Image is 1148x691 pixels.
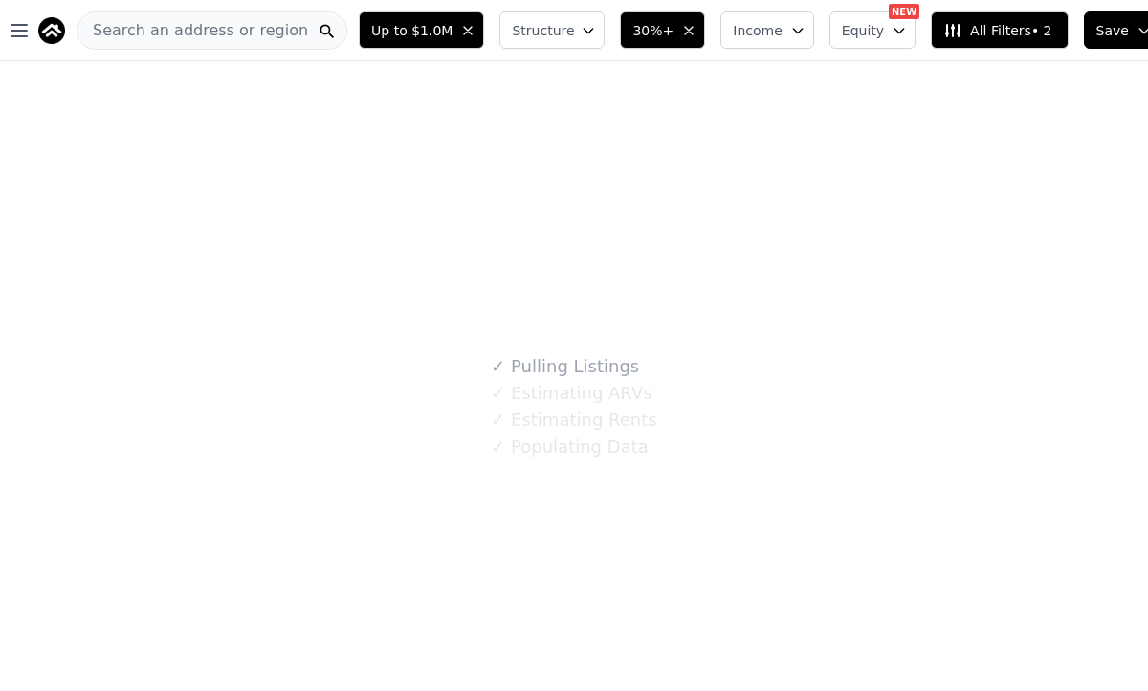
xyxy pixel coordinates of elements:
[359,11,484,49] button: Up to $1.0M
[829,11,916,49] button: Equity
[77,19,308,42] span: Search an address or region
[842,21,884,40] span: Equity
[38,17,65,44] img: Pellego
[620,11,705,49] button: 30%+
[889,4,919,19] div: NEW
[491,411,505,430] span: ✓
[491,384,505,403] span: ✓
[491,407,656,434] div: Estimating Rents
[371,21,453,40] span: Up to $1.0M
[491,437,505,457] span: ✓
[1096,21,1129,40] span: Save
[943,21,1051,40] span: All Filters • 2
[491,380,651,407] div: Estimating ARVs
[632,21,673,40] span: 30%+
[491,353,639,380] div: Pulling Listings
[499,11,605,49] button: Structure
[720,11,814,49] button: Income
[931,11,1068,49] button: All Filters• 2
[491,434,648,460] div: Populating Data
[491,357,505,376] span: ✓
[733,21,783,40] span: Income
[512,21,573,40] span: Structure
